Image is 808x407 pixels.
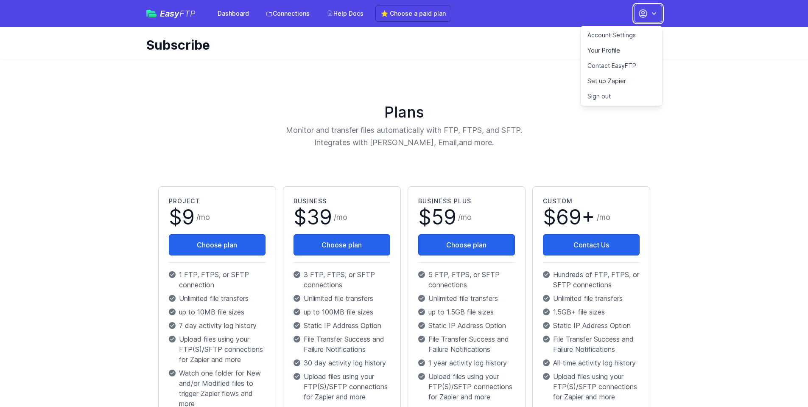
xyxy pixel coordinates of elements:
[418,334,515,354] p: File Transfer Success and Failure Notifications
[196,211,210,223] span: /
[418,197,515,205] h2: Business Plus
[294,207,332,227] span: $
[543,293,640,303] p: Unlimited file transfers
[543,320,640,331] p: Static IP Address Option
[294,234,390,255] button: Choose plan
[169,234,266,255] button: Choose plan
[543,234,640,255] a: Contact Us
[543,371,640,402] p: Upload files using your FTP(S)/SFTP connections for Zapier and more
[199,213,210,222] span: mo
[146,37,655,53] h1: Subscribe
[458,211,472,223] span: /
[307,205,332,230] span: 39
[169,293,266,303] p: Unlimited file transfers
[294,320,390,331] p: Static IP Address Option
[418,234,515,255] button: Choose plan
[597,211,610,223] span: /
[169,320,266,331] p: 7 day activity log history
[146,9,196,18] a: EasyFTP
[418,293,515,303] p: Unlimited file transfers
[169,269,266,290] p: 1 FTP, FTPS, or SFTP connection
[581,43,662,58] a: Your Profile
[261,6,315,21] a: Connections
[581,58,662,73] a: Contact EasyFTP
[155,104,654,121] h1: Plans
[294,371,390,402] p: Upload files using your FTP(S)/SFTP connections for Zapier and more
[461,213,472,222] span: mo
[182,205,195,230] span: 9
[418,207,456,227] span: $
[334,211,347,223] span: /
[418,371,515,402] p: Upload files using your FTP(S)/SFTP connections for Zapier and more
[581,89,662,104] a: Sign out
[543,334,640,354] p: File Transfer Success and Failure Notifications
[418,307,515,317] p: up to 1.5GB file sizes
[543,197,640,205] h2: Custom
[543,358,640,368] p: All-time activity log history
[599,213,610,222] span: mo
[169,307,266,317] p: up to 10MB file sizes
[179,8,196,19] span: FTP
[418,320,515,331] p: Static IP Address Option
[418,269,515,290] p: 5 FTP, FTPS, or SFTP connections
[581,28,662,43] a: Account Settings
[322,6,369,21] a: Help Docs
[431,205,456,230] span: 59
[418,358,515,368] p: 1 year activity log history
[581,73,662,89] a: Set up Zapier
[336,213,347,222] span: mo
[294,269,390,290] p: 3 FTP, FTPS, or SFTP connections
[160,9,196,18] span: Easy
[543,307,640,317] p: 1.5GB+ file sizes
[294,334,390,354] p: File Transfer Success and Failure Notifications
[375,6,451,22] a: ⭐ Choose a paid plan
[556,205,595,230] span: 69+
[212,6,254,21] a: Dashboard
[294,358,390,368] p: 30 day activity log history
[543,269,640,290] p: Hundreds of FTP, FTPS, or SFTP connections
[169,197,266,205] h2: Project
[543,207,595,227] span: $
[294,307,390,317] p: up to 100MB file sizes
[766,365,798,397] iframe: Drift Widget Chat Controller
[146,10,157,17] img: easyftp_logo.png
[238,124,570,149] p: Monitor and transfer files automatically with FTP, FTPS, and SFTP. Integrates with [PERSON_NAME],...
[294,197,390,205] h2: Business
[169,334,266,365] p: Upload files using your FTP(S)/SFTP connections for Zapier and more
[169,207,195,227] span: $
[294,293,390,303] p: Unlimited file transfers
